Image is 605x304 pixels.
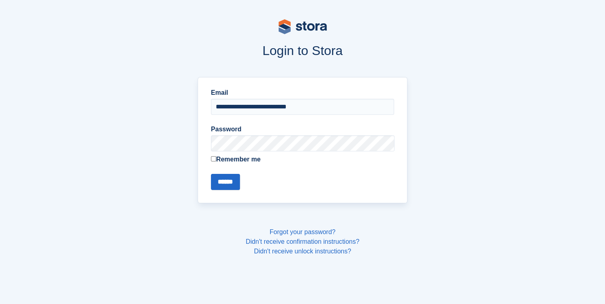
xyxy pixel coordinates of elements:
[211,88,394,98] label: Email
[279,19,327,34] img: stora-logo-53a41332b3708ae10de48c4981b4e9114cc0af31d8433b30ea865607fb682f29.svg
[211,155,394,164] label: Remember me
[254,248,351,255] a: Didn't receive unlock instructions?
[246,238,359,245] a: Didn't receive confirmation instructions?
[211,124,394,134] label: Password
[270,229,336,235] a: Forgot your password?
[211,156,216,161] input: Remember me
[44,43,561,58] h1: Login to Stora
